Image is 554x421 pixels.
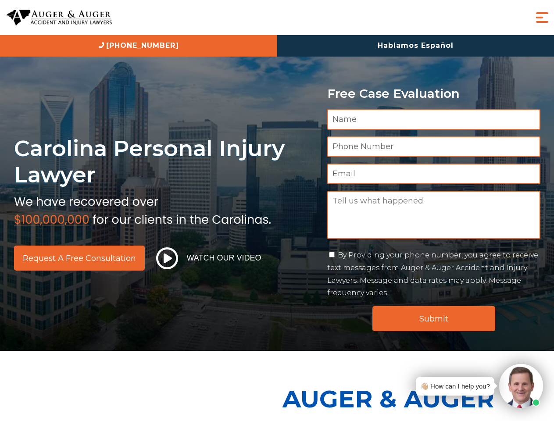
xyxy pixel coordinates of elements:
[327,87,540,100] p: Free Case Evaluation
[372,306,495,331] input: Submit
[420,380,490,392] div: 👋🏼 How can I help you?
[23,254,136,262] span: Request a Free Consultation
[282,377,549,421] p: Auger & Auger
[14,246,145,271] a: Request a Free Consultation
[14,135,317,188] h1: Carolina Personal Injury Lawyer
[14,193,271,226] img: sub text
[7,10,112,26] img: Auger & Auger Accident and Injury Lawyers Logo
[154,247,264,270] button: Watch Our Video
[499,364,543,408] img: Intaker widget Avatar
[327,251,538,297] label: By Providing your phone number, you agree to receive text messages from Auger & Auger Accident an...
[327,136,540,157] input: Phone Number
[327,164,540,184] input: Email
[327,109,540,130] input: Name
[533,9,551,26] button: Menu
